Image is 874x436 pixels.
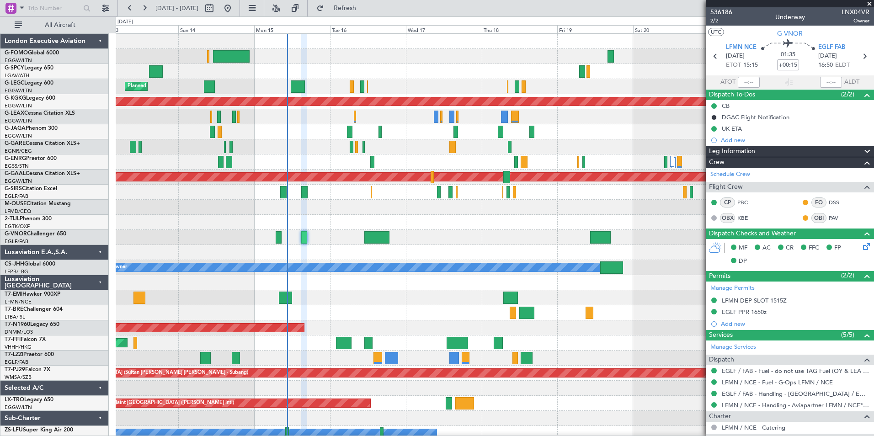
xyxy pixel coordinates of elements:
span: (2/2) [841,90,854,99]
a: DNMM/LOS [5,329,33,335]
a: T7-BREChallenger 604 [5,307,63,312]
span: G-SIRS [5,186,22,191]
div: Planned Maint [GEOGRAPHIC_DATA] ([GEOGRAPHIC_DATA]) [128,80,272,93]
span: Crew [709,157,725,168]
a: EGGW/LTN [5,102,32,109]
a: EGGW/LTN [5,133,32,139]
a: CS-JHHGlobal 6000 [5,261,55,267]
span: [DATE] [726,52,745,61]
a: LFMN / NCE - Catering [722,424,785,431]
span: LNX04VR [842,7,869,17]
span: 2/2 [710,17,732,25]
span: LFMN NCE [726,43,757,52]
a: KBE [737,214,758,222]
span: FFC [809,244,819,253]
div: UK ETA [722,125,742,133]
button: All Aircraft [10,18,99,32]
a: T7-EMIHawker 900XP [5,292,60,297]
div: Wed 17 [406,25,482,33]
span: G-GAAL [5,171,26,176]
a: LFMN / NCE - Handling - Aviapartner LFMN / NCE*****MY HANDLING**** [722,401,869,409]
span: M-OUSE [5,201,27,207]
span: 2-TIJL [5,216,20,222]
a: VHHH/HKG [5,344,32,351]
a: T7-N1960Legacy 650 [5,322,59,327]
a: LFMD/CEQ [5,208,31,215]
span: ELDT [835,61,850,70]
a: LFPB/LBG [5,268,28,275]
div: Tue 16 [330,25,406,33]
button: Refresh [312,1,367,16]
span: 01:35 [781,50,795,59]
a: EGSS/STN [5,163,29,170]
input: Trip Number [28,1,80,15]
a: LTBA/ISL [5,314,25,320]
div: DGAC Flight Notification [722,113,789,121]
button: UTC [708,28,724,36]
a: G-VNORChallenger 650 [5,231,66,237]
a: LFMN/NCE [5,298,32,305]
a: G-KGKGLegacy 600 [5,96,55,101]
span: G-VNOR [777,29,803,38]
span: CS-JHH [5,261,24,267]
a: LFMN / NCE - Fuel - G-Ops LFMN / NCE [722,378,833,386]
span: All Aircraft [24,22,96,28]
div: Thu 18 [482,25,558,33]
span: AC [762,244,771,253]
span: CR [786,244,794,253]
span: (5/5) [841,330,854,340]
span: MF [739,244,747,253]
span: DP [739,257,747,266]
span: ZS-LFU [5,427,23,433]
div: Fri 19 [557,25,633,33]
a: G-SPCYLegacy 650 [5,65,53,71]
span: G-KGKG [5,96,26,101]
span: G-ENRG [5,156,26,161]
span: Charter [709,411,731,422]
a: EGLF/FAB [5,359,28,366]
a: G-ENRGPraetor 600 [5,156,57,161]
a: T7-LZZIPraetor 600 [5,352,54,357]
div: OBI [811,213,826,223]
a: WMSA/SZB [5,374,32,381]
a: EGGW/LTN [5,404,32,411]
span: ALDT [844,78,859,87]
span: Flight Crew [709,182,743,192]
a: PAV [829,214,849,222]
a: EGLF/FAB [5,238,28,245]
div: EGLF PPR 1650z [722,308,767,316]
a: LGAV/ATH [5,72,29,79]
a: G-LEGCLegacy 600 [5,80,53,86]
div: [DATE] [117,18,133,26]
div: Owner [112,261,127,274]
span: G-LEAX [5,111,24,116]
span: Leg Information [709,146,755,157]
span: ETOT [726,61,741,70]
span: Owner [842,17,869,25]
div: Sun 14 [178,25,254,33]
span: T7-PJ29 [5,367,25,372]
span: [DATE] - [DATE] [155,4,198,12]
a: T7-PJ29Falcon 7X [5,367,50,372]
a: G-GARECessna Citation XLS+ [5,141,80,146]
a: EGGW/LTN [5,87,32,94]
a: DSS [829,198,849,207]
a: EGLF/FAB [5,193,28,200]
span: (2/2) [841,271,854,280]
span: T7-EMI [5,292,22,297]
span: G-LEGC [5,80,24,86]
span: 536186 [710,7,732,17]
span: EGLF FAB [818,43,845,52]
a: EGNR/CEG [5,148,32,154]
a: G-GAALCessna Citation XLS+ [5,171,80,176]
span: G-VNOR [5,231,27,237]
a: Manage Services [710,343,756,352]
span: Dispatch [709,355,734,365]
span: 16:50 [818,61,833,70]
span: G-FOMO [5,50,28,56]
a: T7-FFIFalcon 7X [5,337,46,342]
div: Add new [721,136,869,144]
input: --:-- [738,77,760,88]
span: T7-FFI [5,337,21,342]
a: Manage Permits [710,284,755,293]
